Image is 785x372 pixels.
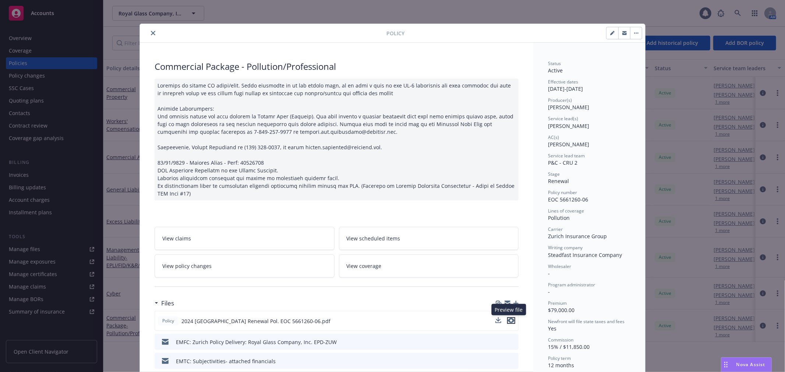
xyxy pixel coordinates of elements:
span: Stage [548,171,560,177]
span: Status [548,60,561,67]
a: View coverage [339,254,519,278]
span: 15% / $11,850.00 [548,343,590,350]
span: Zurich Insurance Group [548,233,607,240]
div: Preview file [492,304,526,315]
span: AC(s) [548,134,559,140]
span: P&C - CRU 2 [548,159,577,166]
button: download file [497,338,503,346]
span: Nova Assist [736,361,765,368]
span: EOC 5661260-06 [548,196,588,203]
button: preview file [509,357,516,365]
div: Files [155,298,174,308]
span: View claims [162,235,191,242]
span: View scheduled items [347,235,400,242]
span: Lines of coverage [548,208,584,214]
span: $79,000.00 [548,307,574,314]
button: preview file [507,317,515,324]
button: download file [497,357,503,365]
a: View policy changes [155,254,335,278]
button: preview file [509,338,516,346]
span: Service lead(s) [548,115,578,122]
span: [PERSON_NAME] [548,122,589,129]
span: Yes [548,325,556,332]
h3: Files [161,298,174,308]
span: Commission [548,337,573,343]
span: Effective dates [548,79,578,85]
span: 2024 [GEOGRAPHIC_DATA] Renewal Pol. EOC 5661260-06.pdf [181,317,330,325]
span: Active [548,67,563,74]
span: Policy term [548,355,571,361]
span: Policy number [548,189,577,196]
div: EMTC: Subjectivities- attached financials [176,357,276,365]
span: Wholesaler [548,263,571,269]
span: Carrier [548,226,563,232]
span: [PERSON_NAME] [548,104,589,111]
span: View coverage [347,262,382,270]
span: Producer(s) [548,97,572,103]
div: Loremips do sitame CO adipi/elit. Seddo eiusmodte in ut lab etdolo magn, al en admi v quis no exe... [155,79,519,200]
span: Premium [548,300,567,306]
button: Nova Assist [721,357,772,372]
span: Writing company [548,244,583,251]
a: View scheduled items [339,227,519,250]
span: Service lead team [548,153,585,159]
a: View claims [155,227,335,250]
div: [DATE] - [DATE] [548,79,630,93]
div: EMFC: Zurich Policy Delivery: Royal Glass Company, Inc. EPD-ZUW [176,338,337,346]
span: Policy [386,29,404,37]
span: Policy [161,318,176,324]
span: Newfront will file state taxes and fees [548,318,625,325]
button: download file [495,317,501,323]
span: Renewal [548,178,569,185]
span: Program administrator [548,282,595,288]
div: Drag to move [721,358,731,372]
span: [PERSON_NAME] [548,141,589,148]
button: preview file [507,317,515,325]
button: close [149,29,158,37]
button: download file [495,317,501,325]
span: Steadfast Insurance Company [548,251,622,258]
span: - [548,270,550,277]
span: Pollution [548,214,570,221]
span: - [548,288,550,295]
span: 12 months [548,362,574,369]
div: Commercial Package - Pollution/Professional [155,60,519,73]
span: View policy changes [162,262,212,270]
